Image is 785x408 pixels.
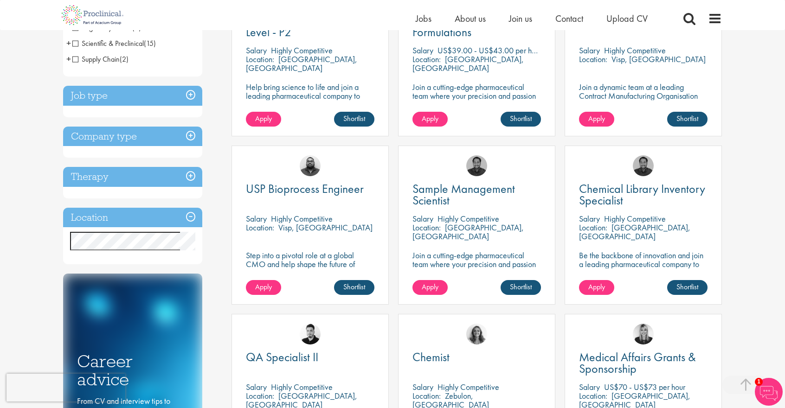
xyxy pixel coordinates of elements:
span: Supply Chain [72,54,129,64]
span: Location: [246,390,274,401]
p: Join a cutting-edge pharmaceutical team where your precision and passion for quality will help sh... [412,251,541,286]
a: About us [455,13,486,25]
p: Highly Competitive [271,382,333,392]
span: (2) [120,54,129,64]
a: Apply [579,280,614,295]
span: Location: [579,54,607,64]
span: Scientific & Preclinical [72,38,156,48]
a: Sample Management Scientist [412,183,541,206]
a: Research Associate: Formulations [412,15,541,38]
span: Chemist [412,349,450,365]
span: Apply [588,282,605,292]
p: Step into a pivotal role at a global CMO and help shape the future of healthcare manufacturing. [246,251,374,277]
span: Location: [246,222,274,233]
a: Shortlist [667,112,708,127]
span: Salary [579,45,600,56]
a: Shortlist [334,280,374,295]
span: Salary [579,213,600,224]
img: Mike Raletz [633,155,654,176]
a: Shortlist [501,280,541,295]
span: (15) [144,38,156,48]
p: Highly Competitive [604,45,666,56]
h3: Company type [63,127,202,147]
img: Chatbot [755,378,783,406]
span: Apply [422,114,438,123]
a: Contact [555,13,583,25]
p: Highly Competitive [271,213,333,224]
span: Salary [579,382,600,392]
span: Location: [412,390,441,401]
a: Shortlist [501,112,541,127]
p: Visp, [GEOGRAPHIC_DATA] [278,222,373,233]
a: Quality Auditor - II - FSR Level - P2 [246,15,374,38]
h3: Job type [63,86,202,106]
img: Janelle Jones [633,324,654,344]
span: Salary [246,45,267,56]
p: Highly Competitive [438,382,499,392]
span: Apply [255,114,272,123]
span: Location: [412,54,441,64]
p: US$70 - US$73 per hour [604,382,685,392]
p: [GEOGRAPHIC_DATA], [GEOGRAPHIC_DATA] [246,54,357,73]
a: USP Bioprocess Engineer [246,183,374,195]
iframe: reCAPTCHA [6,374,125,402]
a: Shortlist [334,112,374,127]
a: Shortlist [667,280,708,295]
span: Salary [412,45,433,56]
h3: Location [63,208,202,228]
span: QA Specialist II [246,349,318,365]
p: [GEOGRAPHIC_DATA], [GEOGRAPHIC_DATA] [412,222,524,242]
a: Join us [509,13,532,25]
span: Salary [246,382,267,392]
a: Apply [246,112,281,127]
span: Apply [588,114,605,123]
span: Chemical Library Inventory Specialist [579,181,705,208]
span: USP Bioprocess Engineer [246,181,364,197]
a: Apply [579,112,614,127]
span: Sample Management Scientist [412,181,515,208]
span: Salary [412,382,433,392]
img: Anderson Maldonado [300,324,321,344]
span: Medical Affairs Grants & Sponsorship [579,349,696,376]
img: Jackie Cerchio [466,324,487,344]
span: Location: [579,390,607,401]
p: Highly Competitive [271,45,333,56]
span: Salary [412,213,433,224]
img: Mike Raletz [466,155,487,176]
p: US$39.00 - US$43.00 per hour [438,45,542,56]
a: Chemist [412,351,541,363]
p: [GEOGRAPHIC_DATA], [GEOGRAPHIC_DATA] [579,222,690,242]
p: Highly Competitive [604,213,666,224]
a: Apply [412,280,448,295]
p: Join a dynamic team at a leading Contract Manufacturing Organisation and contribute to groundbrea... [579,83,708,118]
span: 1 [755,378,763,386]
a: Chemical Library Inventory Specialist [579,183,708,206]
p: Highly Competitive [438,213,499,224]
span: Location: [246,54,274,64]
a: Jobs [416,13,431,25]
span: Apply [255,282,272,292]
a: QA Specialist II [246,351,374,363]
img: Ashley Bennett [300,155,321,176]
div: Therapy [63,167,202,187]
h3: Career advice [77,352,188,388]
span: Salary [246,213,267,224]
p: Join a cutting-edge pharmaceutical team where your precision and passion for quality will help sh... [412,83,541,118]
a: Upload CV [606,13,648,25]
span: Location: [412,222,441,233]
p: Help bring science to life and join a leading pharmaceutical company to play a key role in delive... [246,83,374,127]
p: Be the backbone of innovation and join a leading pharmaceutical company to help keep life-changin... [579,251,708,286]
